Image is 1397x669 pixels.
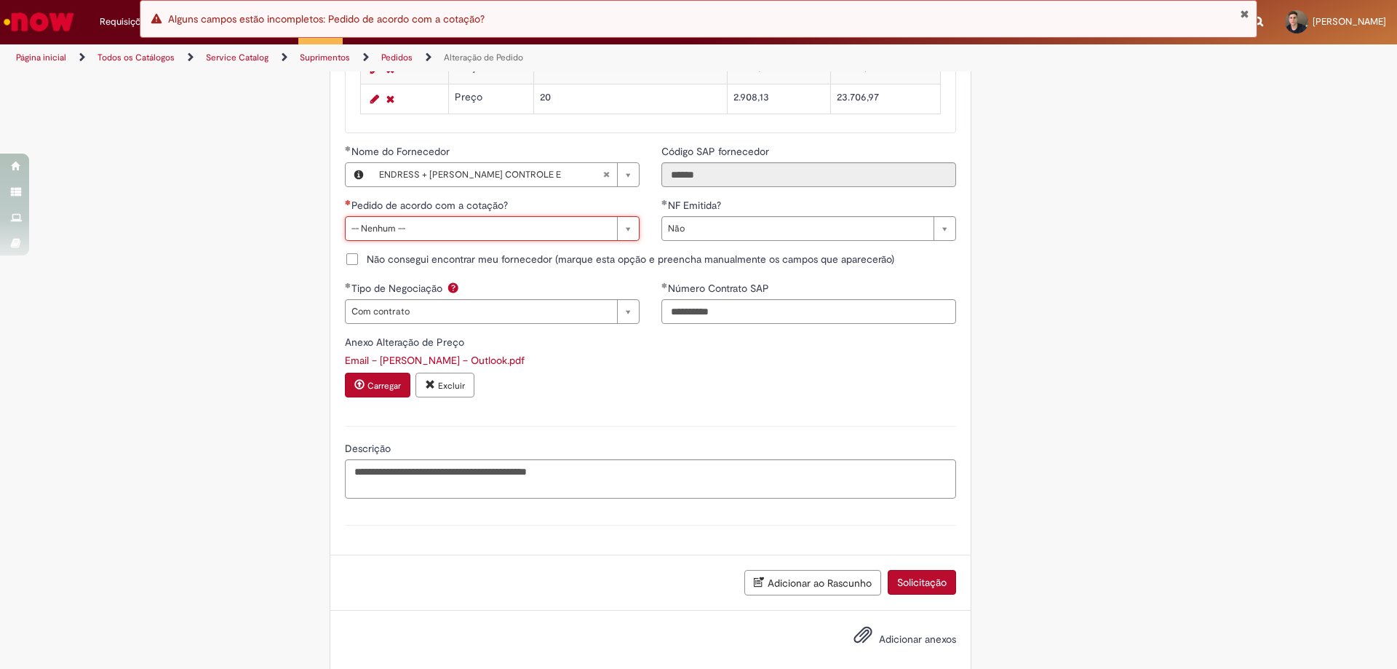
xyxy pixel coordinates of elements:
button: Excluir anexo Email – GABRIEL SAMPAIO DA SILVA – Outlook.pdf [415,373,474,397]
a: Pedidos [381,52,413,63]
small: Carregar [367,380,401,392]
span: Anexo Alteração de Preço [345,336,467,349]
td: Preço [449,84,534,114]
button: Adicionar ao Rascunho [744,570,881,595]
a: Todos os Catálogos [97,52,175,63]
span: [PERSON_NAME] [1313,15,1386,28]
button: Carregar anexo de Anexo Alteração de Preço [345,373,410,397]
span: Requisições [100,15,151,29]
img: ServiceNow [1,7,76,36]
td: 2.908,13 [728,84,830,114]
abbr: Limpar campo Nome do Fornecedor [595,163,617,186]
span: Não consegui encontrar meu fornecedor (marque esta opção e preencha manualmente os campos que apa... [367,252,894,266]
button: Solicitação [888,570,956,595]
button: Adicionar anexos [850,622,876,655]
span: Obrigatório Preenchido [661,199,668,205]
label: Somente leitura - Código SAP fornecedor [661,144,772,159]
span: Ajuda para Tipo de Negociação [445,282,462,293]
span: Com contrato [351,300,610,323]
input: Código SAP fornecedor [661,162,956,187]
span: Obrigatório Preenchido [345,146,351,151]
a: Editar Linha 2 [367,90,383,108]
span: NF Emitida? [668,199,724,212]
span: Descrição [345,442,394,455]
ul: Trilhas de página [11,44,920,71]
textarea: Descrição [345,459,956,499]
small: Excluir [438,380,465,392]
span: Número Contrato SAP [668,282,772,295]
a: Service Catalog [206,52,268,63]
span: Adicionar anexos [879,633,956,646]
input: Número Contrato SAP [661,299,956,324]
span: Não [668,217,926,240]
span: Nome do Fornecedor [351,145,453,158]
a: Download de Email – GABRIEL SAMPAIO DA SILVA – Outlook.pdf [345,354,525,367]
a: ENDRESS + [PERSON_NAME] CONTROLE ELimpar campo Nome do Fornecedor [372,163,639,186]
a: Suprimentos [300,52,350,63]
span: Obrigatório Preenchido [345,282,351,288]
td: 23.706,97 [830,84,940,114]
span: Alguns campos estão incompletos: Pedido de acordo com a cotação? [168,12,485,25]
a: Remover linha 2 [383,90,398,108]
span: -- Nenhum -- [351,217,610,240]
button: Nome do Fornecedor, Visualizar este registro ENDRESS + HAUSER CONTROLE E [346,163,372,186]
a: Página inicial [16,52,66,63]
span: ENDRESS + [PERSON_NAME] CONTROLE E [379,163,602,186]
button: Fechar Notificação [1240,8,1249,20]
span: Necessários [345,199,351,205]
span: Pedido de acordo com a cotação? [351,199,511,212]
a: Alteração de Pedido [444,52,523,63]
span: Obrigatório Preenchido [661,282,668,288]
td: 20 [534,84,728,114]
span: Tipo de Negociação [351,282,445,295]
span: Somente leitura - Código SAP fornecedor [661,145,772,158]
